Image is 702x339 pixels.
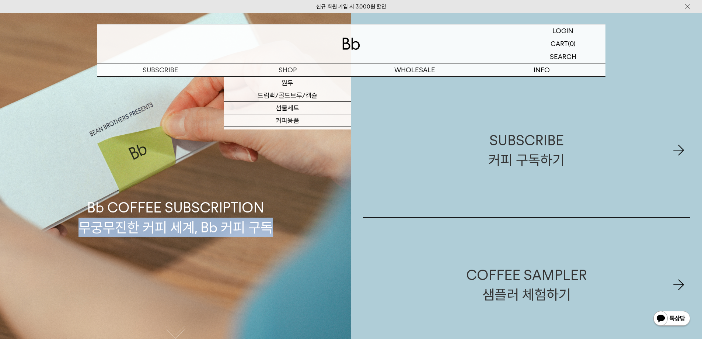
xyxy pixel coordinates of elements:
p: INFO [478,63,605,76]
div: SUBSCRIBE 커피 구독하기 [488,131,565,170]
p: WHOLESALE [351,63,478,76]
p: (0) [568,37,576,50]
p: Bb COFFEE SUBSCRIPTION 무궁무진한 커피 세계, Bb 커피 구독 [78,128,273,237]
a: 원두 [224,77,351,89]
a: 드립백/콜드브루/캡슐 [224,89,351,102]
a: 프로그램 [224,127,351,139]
a: LOGIN [521,24,605,37]
a: SUBSCRIBE [97,63,224,76]
a: 커피용품 [224,114,351,127]
div: COFFEE SAMPLER 샘플러 체험하기 [466,265,587,304]
a: 선물세트 [224,102,351,114]
a: CART (0) [521,37,605,50]
p: SEARCH [550,50,576,63]
img: 카카오톡 채널 1:1 채팅 버튼 [653,310,691,328]
p: CART [551,37,568,50]
a: SHOP [224,63,351,76]
a: SUBSCRIBE커피 구독하기 [363,83,691,217]
p: LOGIN [552,24,573,37]
img: 로고 [342,38,360,50]
a: 신규 회원 가입 시 3,000원 할인 [316,3,386,10]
